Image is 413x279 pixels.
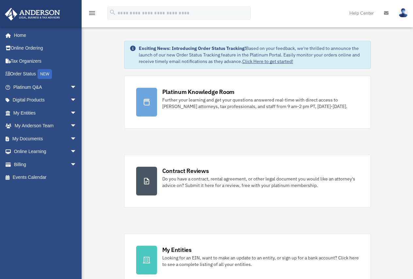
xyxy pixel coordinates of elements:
img: Anderson Advisors Platinum Portal [3,8,62,21]
div: Platinum Knowledge Room [162,88,235,96]
a: Contract Reviews Do you have a contract, rental agreement, or other legal document you would like... [124,155,371,208]
i: menu [88,9,96,17]
a: Online Ordering [5,42,87,55]
span: arrow_drop_down [70,145,83,159]
a: Events Calendar [5,171,87,184]
span: arrow_drop_down [70,94,83,107]
span: arrow_drop_down [70,119,83,133]
a: Home [5,29,83,42]
a: Digital Productsarrow_drop_down [5,94,87,107]
a: Platinum Knowledge Room Further your learning and get your questions answered real-time with dire... [124,76,371,129]
span: arrow_drop_down [70,132,83,146]
a: My Anderson Teamarrow_drop_down [5,119,87,132]
div: Further your learning and get your questions answered real-time with direct access to [PERSON_NAM... [162,97,359,110]
a: Order StatusNEW [5,68,87,81]
span: arrow_drop_down [70,158,83,171]
a: My Documentsarrow_drop_down [5,132,87,145]
strong: Exciting News: Introducing Order Status Tracking! [139,45,246,51]
div: Do you have a contract, rental agreement, or other legal document you would like an attorney's ad... [162,176,359,189]
a: Tax Organizers [5,54,87,68]
a: menu [88,11,96,17]
img: User Pic [398,8,408,18]
div: NEW [38,69,52,79]
a: Billingarrow_drop_down [5,158,87,171]
div: Based on your feedback, we're thrilled to announce the launch of our new Order Status Tracking fe... [139,45,365,65]
span: arrow_drop_down [70,81,83,94]
a: My Entitiesarrow_drop_down [5,106,87,119]
a: Online Learningarrow_drop_down [5,145,87,158]
div: Contract Reviews [162,167,209,175]
a: Click Here to get started! [242,58,293,64]
i: search [109,9,116,16]
div: Looking for an EIN, want to make an update to an entity, or sign up for a bank account? Click her... [162,255,359,268]
a: Platinum Q&Aarrow_drop_down [5,81,87,94]
div: My Entities [162,246,192,254]
span: arrow_drop_down [70,106,83,120]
